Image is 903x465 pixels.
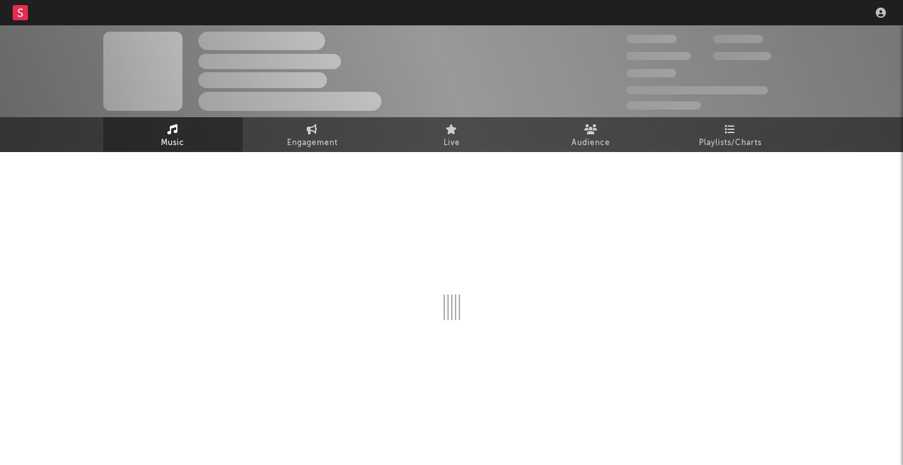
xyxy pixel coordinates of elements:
a: Engagement [243,117,382,152]
span: 100,000 [713,35,763,43]
span: Music [161,136,184,151]
span: Jump Score: 85.0 [626,101,701,110]
a: Live [382,117,522,152]
a: Audience [522,117,661,152]
span: 300,000 [626,35,677,43]
span: 100,000 [626,69,676,77]
a: Playlists/Charts [661,117,800,152]
span: Audience [572,136,610,151]
span: 50,000,000 [626,52,691,60]
span: 50,000,000 Monthly Listeners [626,86,768,94]
span: Live [444,136,460,151]
a: Music [103,117,243,152]
span: Playlists/Charts [699,136,762,151]
span: 1,000,000 [713,52,771,60]
span: Engagement [287,136,338,151]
